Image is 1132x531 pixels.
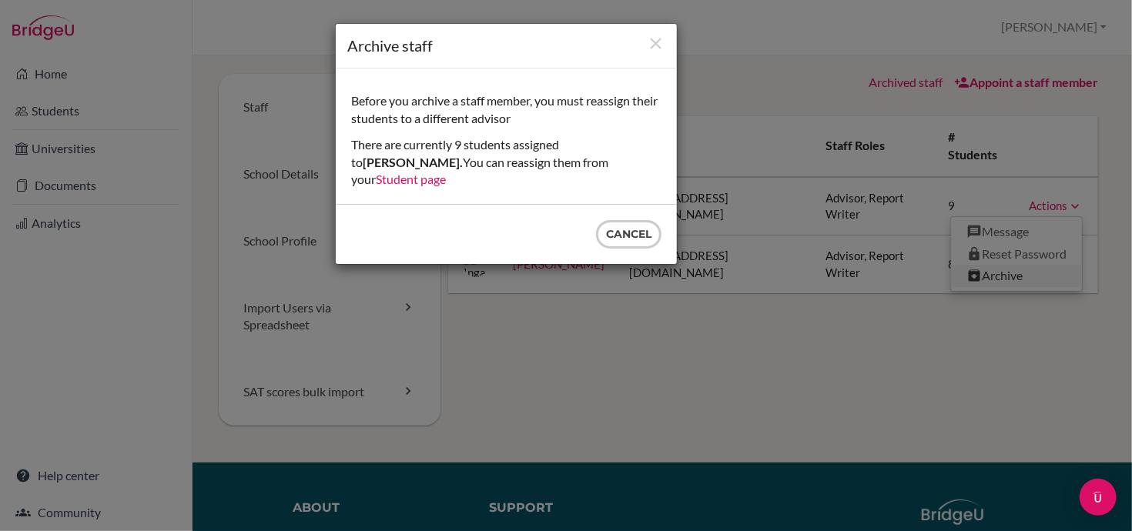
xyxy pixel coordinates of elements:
h1: Archive staff [347,35,665,56]
div: Before you archive a staff member, you must reassign their students to a different advisor There ... [336,68,677,204]
button: Close [646,34,665,55]
div: Open Intercom Messenger [1080,479,1117,516]
a: Student page [376,172,446,186]
strong: [PERSON_NAME]. [363,155,463,169]
button: Cancel [596,220,661,249]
